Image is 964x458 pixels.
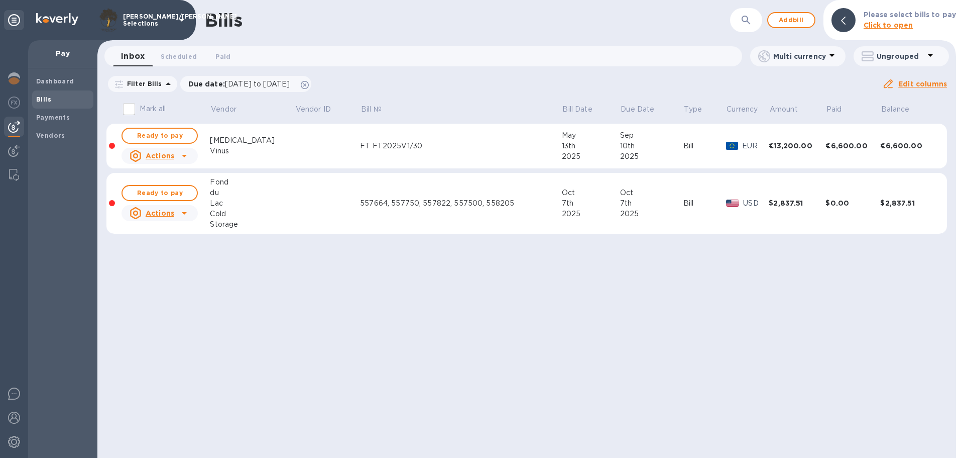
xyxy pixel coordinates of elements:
[684,104,702,115] p: Type
[727,104,758,115] p: Currency
[361,104,395,115] span: Bill №
[726,200,740,207] img: USD
[898,80,947,88] u: Edit columns
[188,79,295,89] p: Due date :
[562,104,605,115] span: Bill Date
[770,104,798,115] p: Amount
[36,96,51,103] b: Bills
[743,198,769,209] p: USD
[180,76,312,92] div: Due date:[DATE] to [DATE]
[36,48,89,58] p: Pay
[211,104,236,115] p: Vendor
[205,10,242,31] h1: Bills
[620,141,683,151] div: 10th
[210,135,295,146] div: [MEDICAL_DATA]
[36,13,78,25] img: Logo
[562,209,620,219] div: 2025
[36,132,65,139] b: Vendors
[825,198,880,208] div: $0.00
[684,104,715,115] span: Type
[776,14,806,26] span: Add bill
[877,51,924,61] p: Ungrouped
[36,77,74,85] b: Dashboard
[620,130,683,141] div: Sep
[210,209,295,219] div: Cold
[770,104,811,115] span: Amount
[140,104,166,114] p: Mark all
[360,198,562,209] div: 557664, 557750, 557822, 557500, 558205
[131,187,189,199] span: Ready to pay
[769,198,825,208] div: $2,837.51
[683,198,726,209] div: Bill
[620,188,683,198] div: Oct
[123,79,162,88] p: Filter Bills
[562,104,592,115] p: Bill Date
[146,152,174,160] u: Actions
[215,51,230,62] span: Paid
[131,130,189,142] span: Ready to pay
[121,49,145,63] span: Inbox
[562,198,620,209] div: 7th
[211,104,250,115] span: Vendor
[881,104,909,115] p: Balance
[296,104,331,115] p: Vendor ID
[621,104,667,115] span: Due Date
[621,104,654,115] p: Due Date
[562,141,620,151] div: 13th
[825,141,880,151] div: €6,600.00
[360,141,562,151] div: FT FT2025V1/30
[864,11,956,19] b: Please select bills to pay
[769,141,825,151] div: €13,200.00
[210,177,295,188] div: Fond
[8,97,20,109] img: Foreign exchange
[562,188,620,198] div: Oct
[767,12,815,28] button: Addbill
[225,80,290,88] span: [DATE] to [DATE]
[864,21,913,29] b: Click to open
[881,104,922,115] span: Balance
[880,141,936,151] div: €6,600.00
[620,151,683,162] div: 2025
[361,104,382,115] p: Bill №
[210,219,295,230] div: Storage
[880,198,936,208] div: $2,837.51
[562,130,620,141] div: May
[620,209,683,219] div: 2025
[210,198,295,209] div: Lac
[36,114,70,121] b: Payments
[210,188,295,198] div: du
[683,141,726,151] div: Bill
[296,104,344,115] span: Vendor ID
[562,151,620,162] div: 2025
[210,146,295,156] div: Vinus
[826,104,855,115] span: Paid
[826,104,842,115] p: Paid
[742,141,769,151] p: EUR
[123,13,173,27] p: [PERSON_NAME]/[PERSON_NAME] Selections
[122,185,198,201] button: Ready to pay
[773,51,826,61] p: Multi currency
[122,128,198,144] button: Ready to pay
[620,198,683,209] div: 7th
[161,51,197,62] span: Scheduled
[146,209,174,217] u: Actions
